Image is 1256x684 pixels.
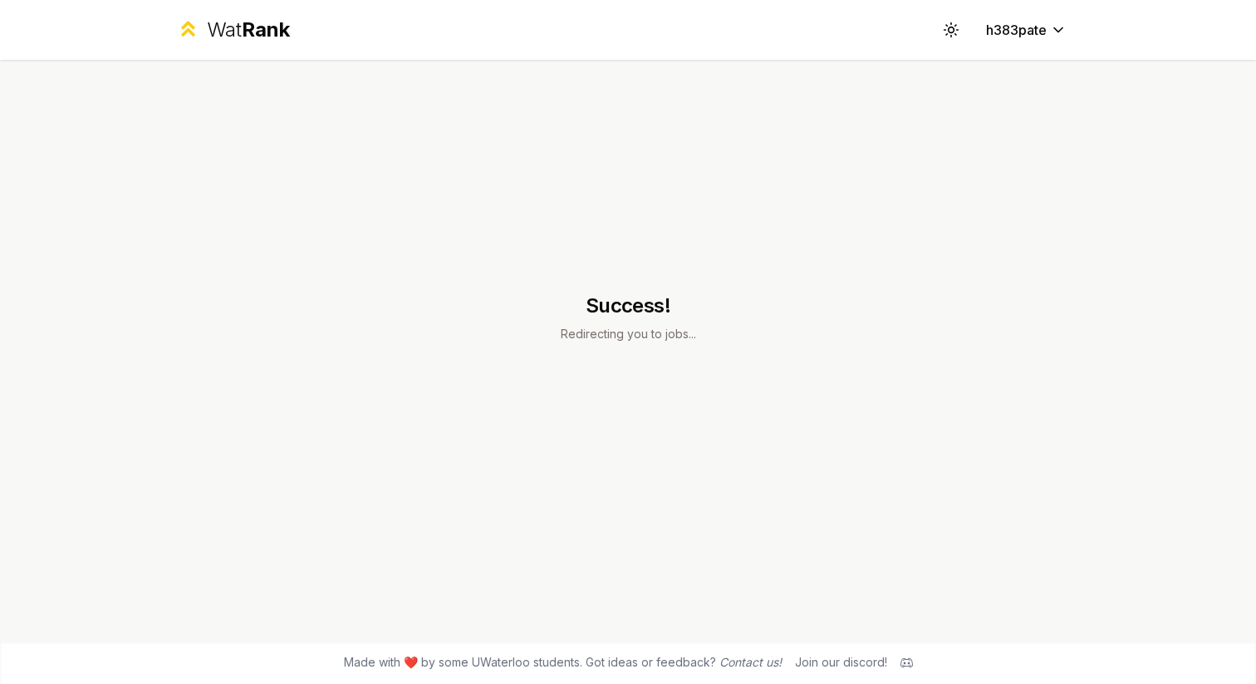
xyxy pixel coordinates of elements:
span: Made with ❤️ by some UWaterloo students. Got ideas or feedback? [344,654,782,671]
div: Join our discord! [795,654,887,671]
button: h383pate [973,15,1080,45]
p: Redirecting you to jobs... [561,326,696,342]
a: Contact us! [719,655,782,669]
span: Rank [242,17,290,42]
a: WatRank [176,17,290,43]
span: h383pate [986,20,1047,40]
h1: Success! [561,293,696,319]
div: Wat [207,17,290,43]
